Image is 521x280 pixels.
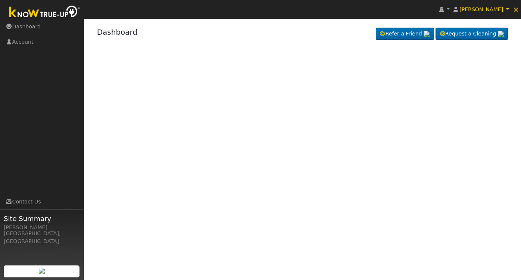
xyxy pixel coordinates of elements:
span: Site Summary [4,214,80,224]
img: retrieve [39,268,45,274]
img: Know True-Up [6,4,84,21]
span: [PERSON_NAME] [459,6,503,12]
a: Refer a Friend [376,28,434,40]
a: Dashboard [97,28,138,37]
a: Request a Cleaning [436,28,508,40]
img: retrieve [424,31,430,37]
div: [GEOGRAPHIC_DATA], [GEOGRAPHIC_DATA] [4,230,80,245]
img: retrieve [498,31,504,37]
span: × [513,5,519,14]
div: [PERSON_NAME] [4,224,80,231]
